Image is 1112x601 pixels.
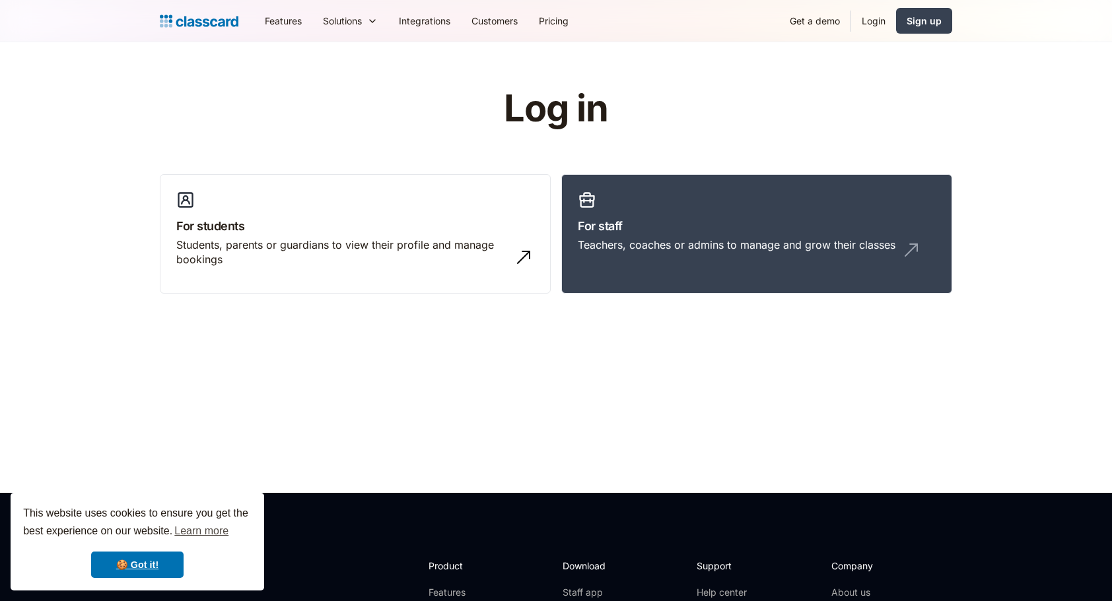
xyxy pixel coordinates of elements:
a: Sign up [896,8,952,34]
div: cookieconsent [11,493,264,590]
div: Sign up [907,14,942,28]
span: This website uses cookies to ensure you get the best experience on our website. [23,505,252,541]
h3: For students [176,217,534,235]
h2: Company [831,559,919,573]
a: dismiss cookie message [91,552,184,578]
a: learn more about cookies [172,521,230,541]
a: home [160,12,238,30]
a: About us [831,586,919,599]
h2: Download [563,559,617,573]
a: Get a demo [779,6,851,36]
h2: Product [429,559,499,573]
a: For staffTeachers, coaches or admins to manage and grow their classes [561,174,952,294]
a: Staff app [563,586,617,599]
a: Pricing [528,6,579,36]
div: Students, parents or guardians to view their profile and manage bookings [176,237,508,267]
h2: Support [697,559,750,573]
a: Features [429,586,499,599]
div: Solutions [312,6,388,36]
h1: Log in [347,88,766,129]
a: Help center [697,586,750,599]
h3: For staff [578,217,936,235]
a: Login [851,6,896,36]
div: Solutions [323,14,362,28]
a: Integrations [388,6,461,36]
a: For studentsStudents, parents or guardians to view their profile and manage bookings [160,174,551,294]
a: Customers [461,6,528,36]
div: Teachers, coaches or admins to manage and grow their classes [578,237,895,252]
a: Features [254,6,312,36]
